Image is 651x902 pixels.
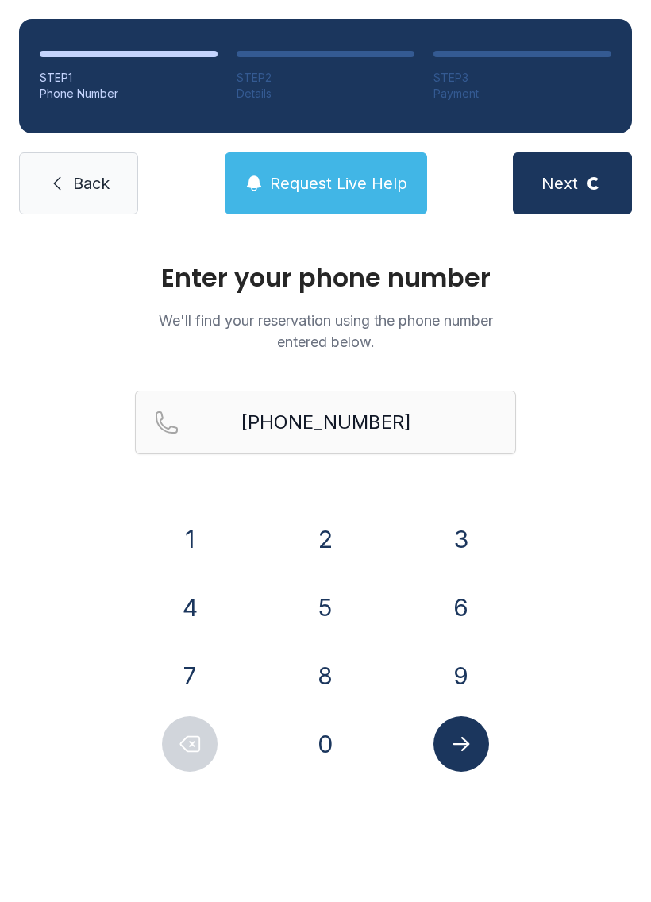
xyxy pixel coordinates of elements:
[433,648,489,703] button: 9
[298,511,353,567] button: 2
[298,580,353,635] button: 5
[40,70,218,86] div: STEP 1
[40,86,218,102] div: Phone Number
[433,716,489,772] button: Submit lookup form
[433,580,489,635] button: 6
[162,511,218,567] button: 1
[433,511,489,567] button: 3
[135,310,516,353] p: We'll find your reservation using the phone number entered below.
[237,70,414,86] div: STEP 2
[433,86,611,102] div: Payment
[237,86,414,102] div: Details
[162,716,218,772] button: Delete number
[298,648,353,703] button: 8
[541,172,578,195] span: Next
[162,580,218,635] button: 4
[270,172,407,195] span: Request Live Help
[73,172,110,195] span: Back
[433,70,611,86] div: STEP 3
[135,265,516,291] h1: Enter your phone number
[298,716,353,772] button: 0
[162,648,218,703] button: 7
[135,391,516,454] input: Reservation phone number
